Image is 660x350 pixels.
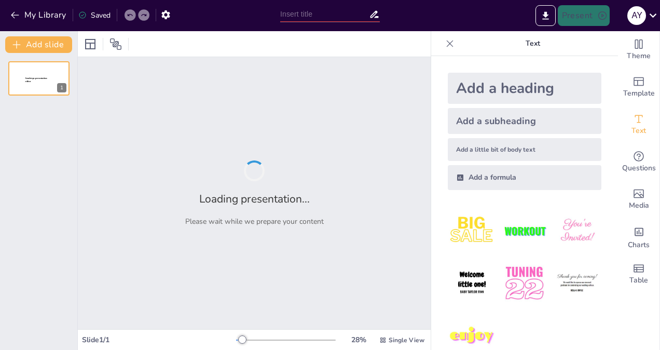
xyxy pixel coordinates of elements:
div: Saved [78,10,111,20]
div: 28 % [346,335,371,345]
img: 4.jpeg [448,259,496,307]
div: Layout [82,36,99,52]
button: Export to PowerPoint [535,5,556,26]
img: 5.jpeg [500,259,548,307]
div: Add a little bit of body text [448,138,601,161]
span: Position [109,38,122,50]
button: Present [558,5,610,26]
img: 3.jpeg [553,207,601,255]
div: Add a table [618,255,659,293]
img: 2.jpeg [500,207,548,255]
div: Add ready made slides [618,69,659,106]
span: Media [629,200,649,211]
div: Add a heading [448,73,601,104]
div: Change the overall theme [618,31,659,69]
span: Table [629,275,648,286]
div: Add a subheading [448,108,601,134]
div: Add charts and graphs [618,218,659,255]
p: Text [458,31,608,56]
span: Theme [627,50,651,62]
p: Please wait while we prepare your content [185,217,324,226]
button: A Y [627,5,646,26]
div: Add text boxes [618,106,659,143]
span: Charts [628,239,650,251]
span: Text [631,125,646,137]
button: My Library [8,7,71,23]
div: A Y [627,6,646,25]
img: 6.jpeg [553,259,601,307]
div: Slide 1 / 1 [82,335,236,345]
div: Add a formula [448,165,601,190]
div: 1 [8,61,70,96]
span: Template [623,88,655,99]
div: Get real-time input from your audience [618,143,659,181]
h2: Loading presentation... [199,192,310,206]
span: Single View [389,336,424,344]
img: 1.jpeg [448,207,496,255]
input: Insert title [280,7,369,22]
div: Add images, graphics, shapes or video [618,181,659,218]
span: Questions [622,163,656,174]
span: Sendsteps presentation editor [25,77,47,83]
button: Add slide [5,36,72,53]
div: 1 [57,83,66,92]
